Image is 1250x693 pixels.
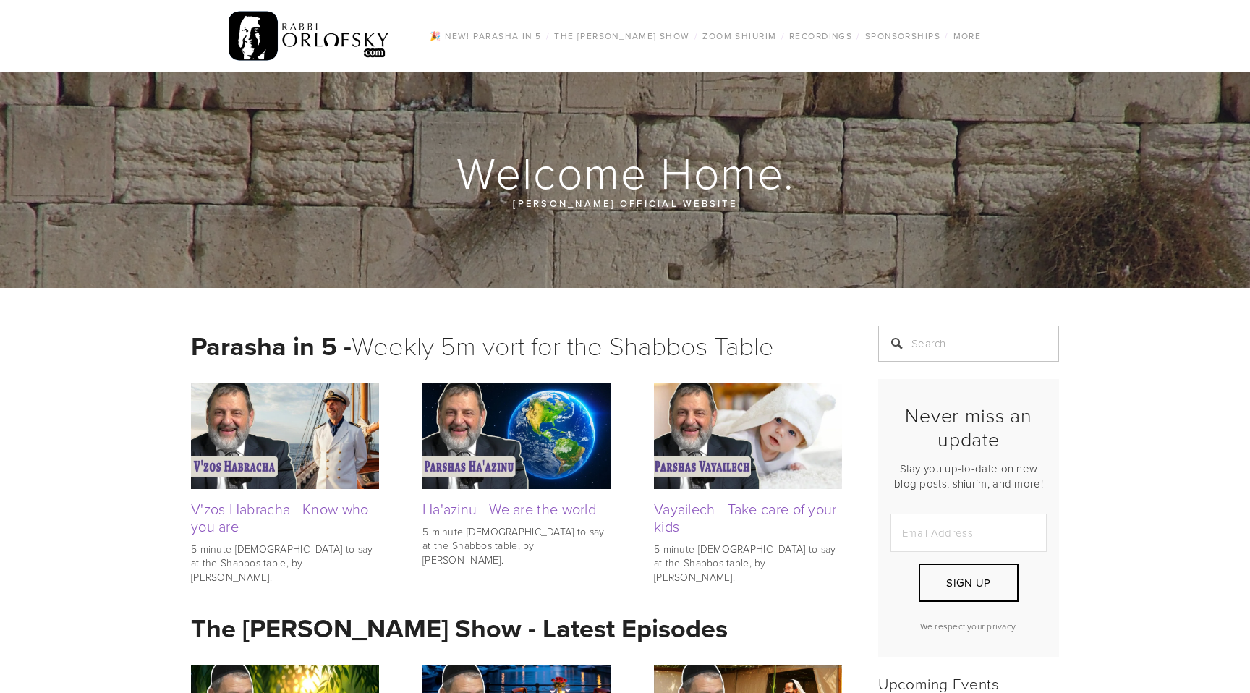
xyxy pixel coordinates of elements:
strong: The [PERSON_NAME] Show - Latest Episodes [191,609,728,647]
img: Vayailech - Take care of your kids [654,383,842,488]
a: More [949,27,986,46]
p: [PERSON_NAME] official website [278,195,972,211]
span: / [546,30,550,42]
span: / [694,30,698,42]
span: / [781,30,785,42]
button: Sign Up [919,564,1019,602]
a: Recordings [785,27,856,46]
input: Email Address [890,514,1047,552]
p: 5 minute [DEMOGRAPHIC_DATA] to say at the Shabbos table, by [PERSON_NAME]. [422,524,611,567]
p: We respect your privacy. [890,620,1047,632]
a: Sponsorships [861,27,945,46]
a: Vayailech - Take care of your kids [654,498,837,536]
p: Stay you up-to-date on new blog posts, shiurim, and more! [890,461,1047,491]
span: / [945,30,948,42]
img: V'zos Habracha - Know who you are [191,383,379,488]
a: V'zos Habracha - Know who you are [191,498,369,536]
p: 5 minute [DEMOGRAPHIC_DATA] to say at the Shabbos table, by [PERSON_NAME]. [191,542,379,584]
h1: Weekly 5m vort for the Shabbos Table [191,326,842,365]
p: 5 minute [DEMOGRAPHIC_DATA] to say at the Shabbos table, by [PERSON_NAME]. [654,542,842,584]
img: RabbiOrlofsky.com [229,8,390,64]
h2: Never miss an update [890,404,1047,451]
a: Ha'azinu - We are the world [422,498,596,519]
span: Sign Up [946,575,990,590]
span: / [856,30,860,42]
a: The [PERSON_NAME] Show [550,27,694,46]
input: Search [878,326,1059,362]
a: 🎉 NEW! Parasha in 5 [425,27,545,46]
img: Ha'azinu - We are the world [422,383,611,488]
h2: Upcoming Events [878,674,1059,692]
strong: Parasha in 5 - [191,327,352,365]
a: Zoom Shiurim [698,27,781,46]
h1: Welcome Home. [191,149,1060,195]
